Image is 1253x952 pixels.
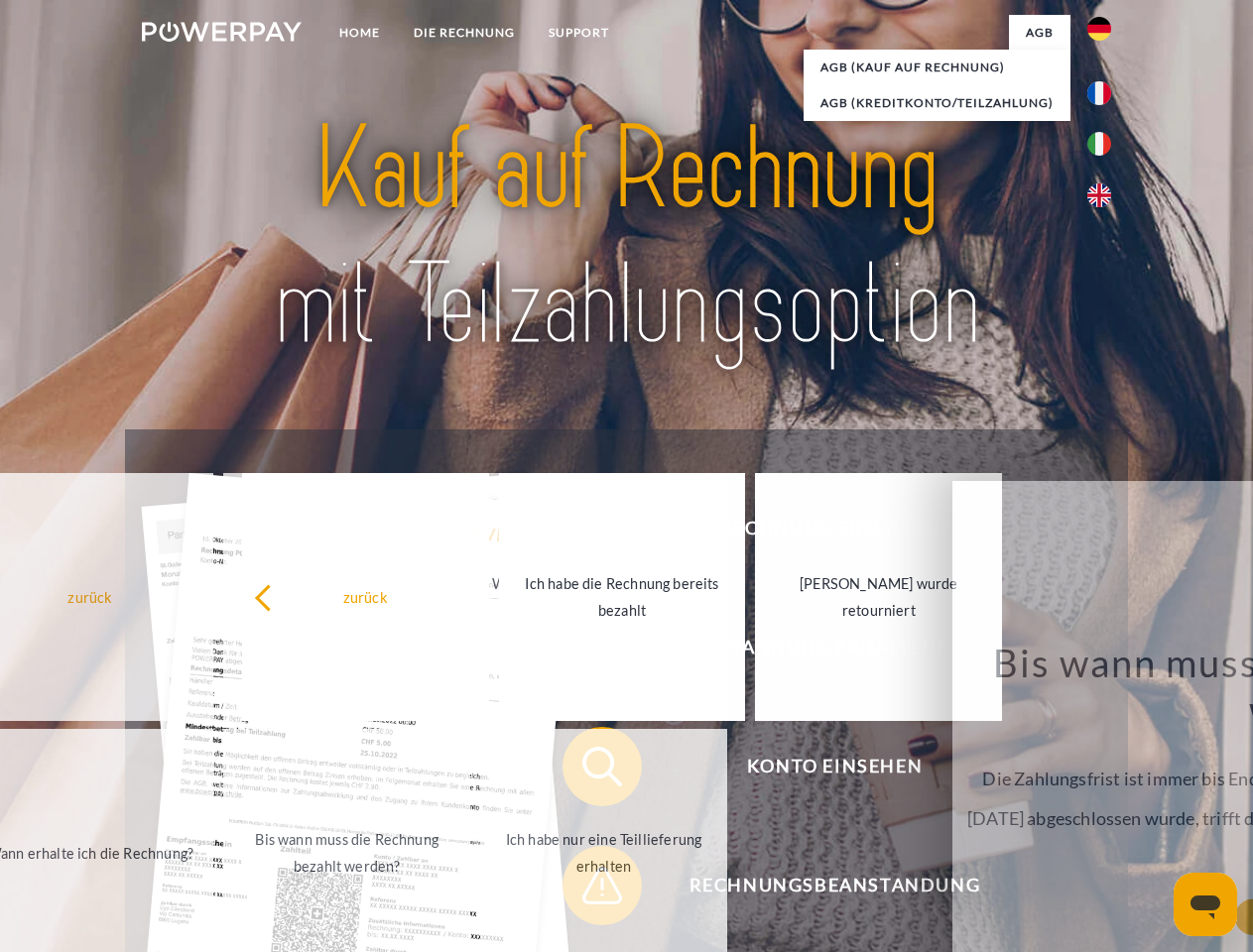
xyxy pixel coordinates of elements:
[511,570,734,624] div: Ich habe die Rechnung bereits bezahlt
[1087,183,1111,207] img: en
[767,570,990,624] div: [PERSON_NAME] wurde retourniert
[1087,81,1111,105] img: fr
[591,727,1077,806] span: Konto einsehen
[1174,873,1237,936] iframe: Schaltfläche zum Öffnen des Messaging-Fensters
[1087,17,1111,41] img: de
[532,15,626,51] a: SUPPORT
[591,846,1077,925] span: Rechnungsbeanstandung
[563,727,1078,806] button: Konto einsehen
[1009,15,1070,51] a: agb
[563,846,1078,925] button: Rechnungsbeanstandung
[804,85,1070,121] a: AGB (Kreditkonto/Teilzahlung)
[254,583,477,610] div: zurück
[189,95,1064,380] img: title-powerpay_de.svg
[1087,132,1111,156] img: it
[492,826,715,880] div: Ich habe nur eine Teillieferung erhalten
[397,15,532,51] a: DIE RECHNUNG
[235,826,458,880] div: Bis wann muss die Rechnung bezahlt werden?
[804,50,1070,85] a: AGB (Kauf auf Rechnung)
[142,22,302,42] img: logo-powerpay-white.svg
[322,15,397,51] a: Home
